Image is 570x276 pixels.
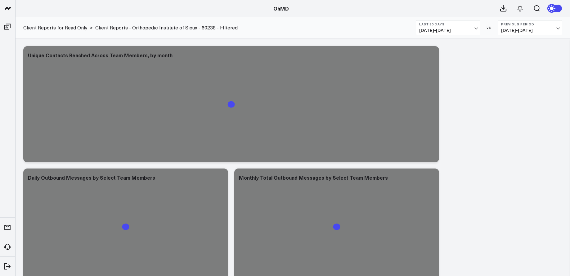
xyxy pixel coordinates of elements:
a: Client Reports - Orthopedic Institute of Sioux - 60238 - FIltered [95,24,238,31]
div: VS [483,26,495,29]
div: Daily Outbound Messages by Select Team Members [28,174,155,181]
b: Previous Period [501,22,559,26]
a: Client Reports for Read Only [23,24,88,31]
a: OhMD [273,5,289,12]
span: [DATE] - [DATE] [419,28,477,33]
b: Last 30 Days [419,22,477,26]
button: Previous Period[DATE]-[DATE] [498,20,562,35]
button: Last 30 Days[DATE]-[DATE] [416,20,480,35]
div: > [23,24,93,31]
span: [DATE] - [DATE] [501,28,559,33]
div: Unique Contacts Reached Across Team Members, by month [28,52,173,59]
div: Monthly Total Outbound Messages by Select Team Members [239,174,388,181]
